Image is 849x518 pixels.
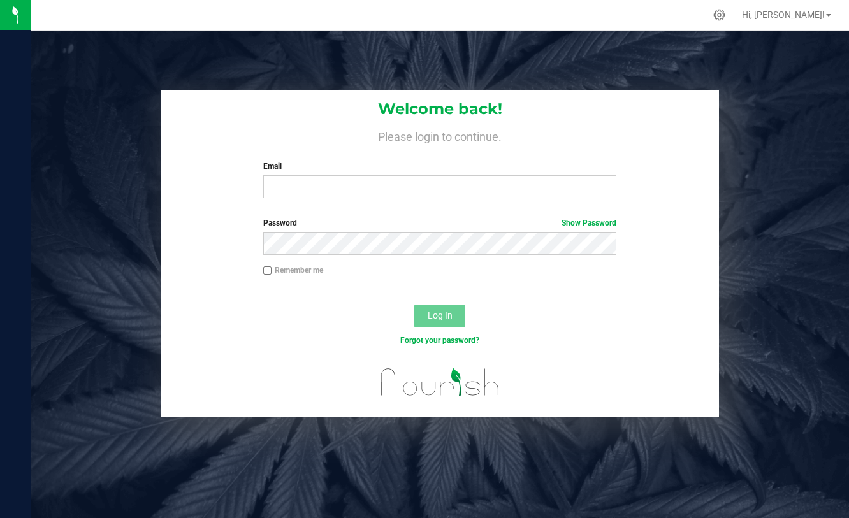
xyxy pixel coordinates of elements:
h1: Welcome back! [161,101,719,117]
h4: Please login to continue. [161,127,719,143]
div: Manage settings [711,9,727,21]
input: Remember me [263,266,272,275]
label: Remember me [263,264,323,276]
span: Hi, [PERSON_NAME]! [742,10,825,20]
span: Password [263,219,297,227]
label: Email [263,161,616,172]
span: Log In [428,310,453,320]
img: flourish_logo.svg [370,359,510,405]
a: Forgot your password? [400,336,479,345]
a: Show Password [562,219,616,227]
button: Log In [414,305,465,327]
